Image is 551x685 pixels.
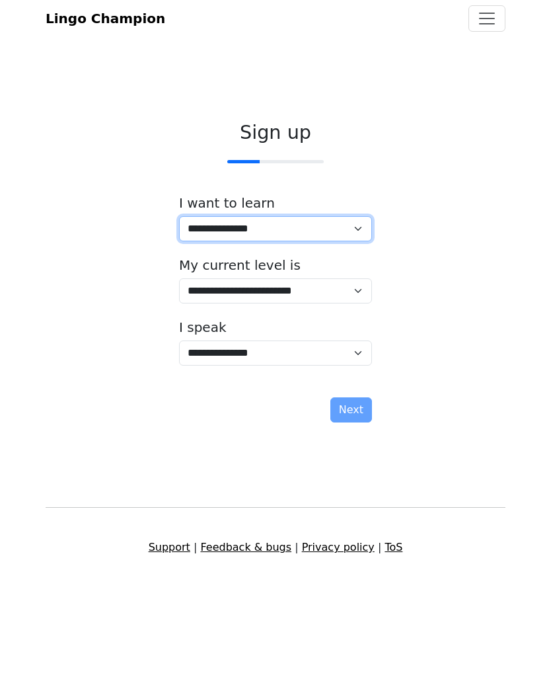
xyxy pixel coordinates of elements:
span: Lingo Champion [46,11,165,26]
a: Feedback & bugs [200,541,291,553]
button: Toggle navigation [468,5,505,32]
a: ToS [385,541,402,553]
a: Lingo Champion [46,5,165,32]
a: Privacy policy [302,541,375,553]
label: I want to learn [179,195,275,211]
h2: Sign up [179,121,372,143]
a: Support [149,541,190,553]
div: | | | [38,540,513,555]
label: My current level is [179,257,301,273]
label: I speak [179,319,227,335]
